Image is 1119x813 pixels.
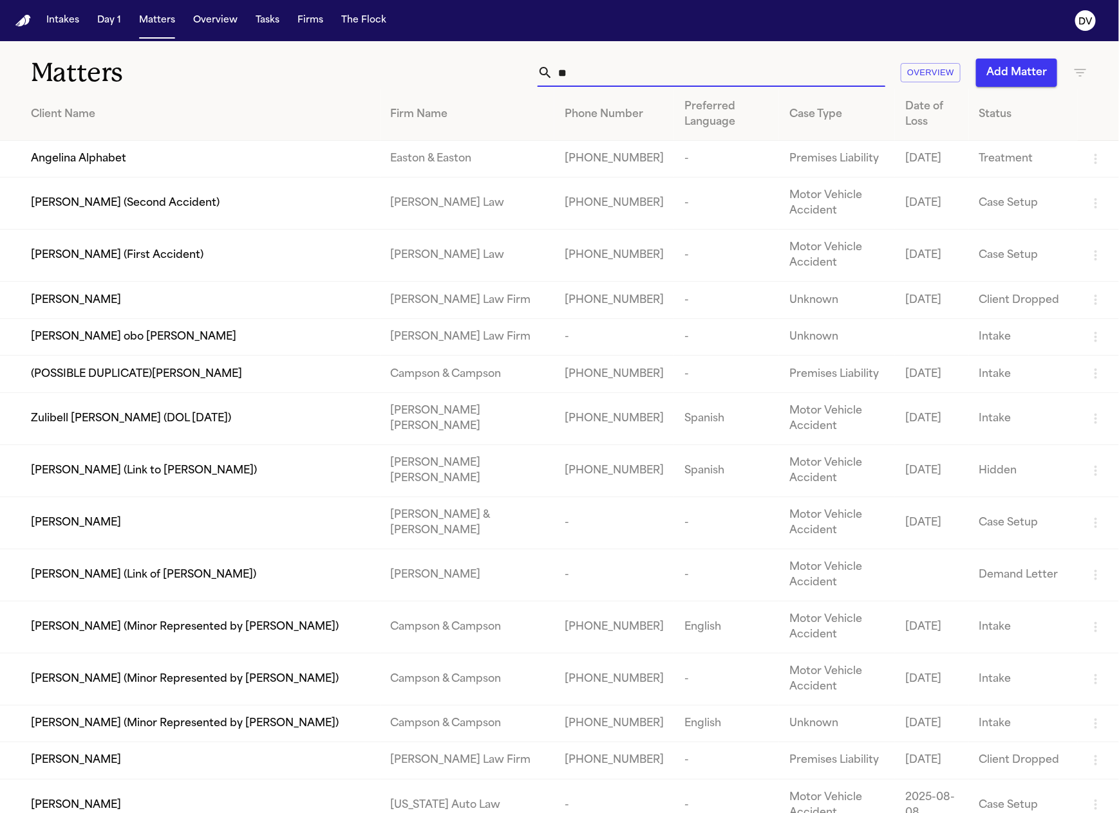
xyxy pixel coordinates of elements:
td: [DATE] [895,356,969,392]
td: Easton & Easton [381,141,555,178]
button: Overview [188,9,243,32]
button: Intakes [41,9,84,32]
span: [PERSON_NAME] (Minor Represented by [PERSON_NAME]) [31,619,339,635]
td: Intake [969,392,1078,444]
td: Case Setup [969,230,1078,282]
div: Client Name [31,107,370,122]
td: Unknown [779,318,895,355]
span: (POSSIBLE DUPLICATE)[PERSON_NAME] [31,367,242,382]
a: Home [15,15,31,27]
td: - [674,653,779,705]
td: Hidden [969,444,1078,497]
span: Angelina Alphabet [31,151,126,167]
td: Motor Vehicle Accident [779,230,895,282]
td: [PHONE_NUMBER] [554,178,674,230]
div: Case Type [789,107,885,122]
span: Zulibell [PERSON_NAME] (DOL [DATE]) [31,411,231,426]
td: Intake [969,705,1078,742]
td: Intake [969,601,1078,653]
td: Campson & Campson [381,601,555,653]
td: - [674,230,779,282]
td: Demand Letter [969,549,1078,601]
button: Tasks [250,9,285,32]
div: Phone Number [565,107,664,122]
td: - [674,497,779,549]
td: Client Dropped [969,742,1078,779]
td: Client Dropped [969,282,1078,318]
td: [PHONE_NUMBER] [554,742,674,779]
td: Premises Liability [779,356,895,392]
td: [DATE] [895,282,969,318]
td: Motor Vehicle Accident [779,392,895,444]
img: Finch Logo [15,15,31,27]
td: [PHONE_NUMBER] [554,282,674,318]
div: Date of Loss [905,99,959,130]
td: [PERSON_NAME] [PERSON_NAME] [381,392,555,444]
td: Spanish [674,392,779,444]
td: [PHONE_NUMBER] [554,705,674,742]
td: Campson & Campson [381,356,555,392]
span: [PERSON_NAME] [31,798,121,813]
td: [DATE] [895,497,969,549]
td: Motor Vehicle Accident [779,497,895,549]
td: [PHONE_NUMBER] [554,601,674,653]
td: [DATE] [895,141,969,178]
td: - [554,318,674,355]
td: [DATE] [895,601,969,653]
td: Spanish [674,444,779,497]
span: [PERSON_NAME] [31,753,121,768]
button: The Flock [336,9,391,32]
td: Motor Vehicle Accident [779,653,895,705]
td: - [674,549,779,601]
td: Motor Vehicle Accident [779,444,895,497]
span: [PERSON_NAME] (Link of [PERSON_NAME]) [31,567,256,583]
td: [PHONE_NUMBER] [554,141,674,178]
td: - [554,549,674,601]
h1: Matters [31,57,334,89]
td: Treatment [969,141,1078,178]
button: Firms [292,9,328,32]
td: [PHONE_NUMBER] [554,444,674,497]
span: [PERSON_NAME] (First Accident) [31,248,203,263]
td: - [674,742,779,779]
td: [PERSON_NAME] Law Firm [381,742,555,779]
td: - [674,141,779,178]
div: Status [979,107,1067,122]
div: Firm Name [391,107,545,122]
td: [DATE] [895,230,969,282]
td: [PHONE_NUMBER] [554,653,674,705]
td: Unknown [779,705,895,742]
td: Motor Vehicle Accident [779,549,895,601]
td: [PERSON_NAME] Law Firm [381,318,555,355]
button: Overview [901,63,961,83]
td: Intake [969,653,1078,705]
td: [PERSON_NAME] Law Firm [381,282,555,318]
td: Premises Liability [779,742,895,779]
td: Motor Vehicle Accident [779,178,895,230]
td: Campson & Campson [381,705,555,742]
button: Day 1 [92,9,126,32]
td: [DATE] [895,444,969,497]
td: - [674,356,779,392]
td: Intake [969,318,1078,355]
span: [PERSON_NAME] (Second Accident) [31,196,220,211]
span: [PERSON_NAME] obo [PERSON_NAME] [31,329,236,345]
td: [PERSON_NAME] [PERSON_NAME] [381,444,555,497]
span: [PERSON_NAME] [31,293,121,308]
td: - [554,497,674,549]
div: Preferred Language [684,99,769,130]
td: [DATE] [895,653,969,705]
span: [PERSON_NAME] (Link to [PERSON_NAME]) [31,463,257,479]
td: [PERSON_NAME] Law [381,178,555,230]
span: [PERSON_NAME] (Minor Represented by [PERSON_NAME]) [31,716,339,731]
td: [DATE] [895,705,969,742]
td: - [674,282,779,318]
button: Matters [134,9,180,32]
button: Add Matter [976,59,1057,87]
